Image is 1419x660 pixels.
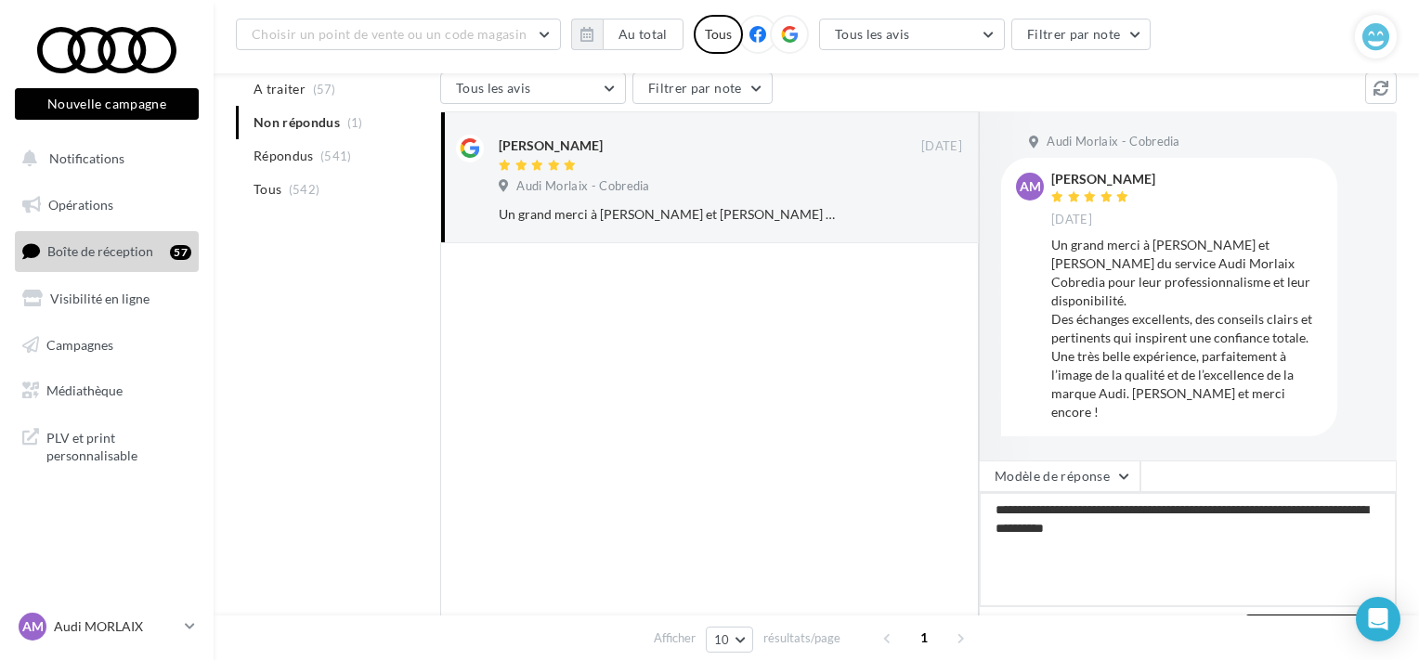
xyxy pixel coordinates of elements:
[516,178,649,195] span: Audi Morlaix - Cobredia
[11,371,202,410] a: Médiathèque
[15,88,199,120] button: Nouvelle campagne
[49,150,124,166] span: Notifications
[1051,236,1322,421] div: Un grand merci à [PERSON_NAME] et [PERSON_NAME] du service Audi Morlaix Cobredia pour leur profes...
[499,205,841,224] div: Un grand merci à [PERSON_NAME] et [PERSON_NAME] du service Audi Morlaix Cobredia pour leur profes...
[46,382,123,398] span: Médiathèque
[289,182,320,197] span: (542)
[456,80,531,96] span: Tous les avis
[22,617,44,636] span: AM
[54,617,177,636] p: Audi MORLAIX
[11,139,195,178] button: Notifications
[50,291,150,306] span: Visibilité en ligne
[909,623,939,653] span: 1
[571,19,683,50] button: Au total
[11,326,202,365] a: Campagnes
[1051,212,1092,228] span: [DATE]
[254,147,314,165] span: Répondus
[835,26,910,42] span: Tous les avis
[694,15,743,54] div: Tous
[252,26,527,42] span: Choisir un point de vente ou un code magasin
[1051,173,1155,186] div: [PERSON_NAME]
[46,425,191,465] span: PLV et print personnalisable
[706,627,753,653] button: 10
[11,186,202,225] a: Opérations
[1356,597,1400,641] div: Open Intercom Messenger
[46,336,113,352] span: Campagnes
[11,418,202,472] a: PLV et print personnalisable
[1047,134,1179,150] span: Audi Morlaix - Cobredia
[819,19,1005,50] button: Tous les avis
[170,245,191,260] div: 57
[654,629,696,647] span: Afficher
[499,136,603,155] div: [PERSON_NAME]
[48,197,113,213] span: Opérations
[254,180,281,199] span: Tous
[440,72,626,104] button: Tous les avis
[921,138,962,155] span: [DATE]
[11,231,202,271] a: Boîte de réception57
[1011,19,1152,50] button: Filtrer par note
[979,460,1140,492] button: Modèle de réponse
[15,609,199,644] a: AM Audi MORLAIX
[11,279,202,318] a: Visibilité en ligne
[254,80,306,98] span: A traiter
[320,149,352,163] span: (541)
[714,632,730,647] span: 10
[603,19,683,50] button: Au total
[236,19,561,50] button: Choisir un point de vente ou un code magasin
[47,243,153,259] span: Boîte de réception
[313,82,336,97] span: (57)
[1020,177,1041,196] span: AM
[763,629,840,647] span: résultats/page
[632,72,773,104] button: Filtrer par note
